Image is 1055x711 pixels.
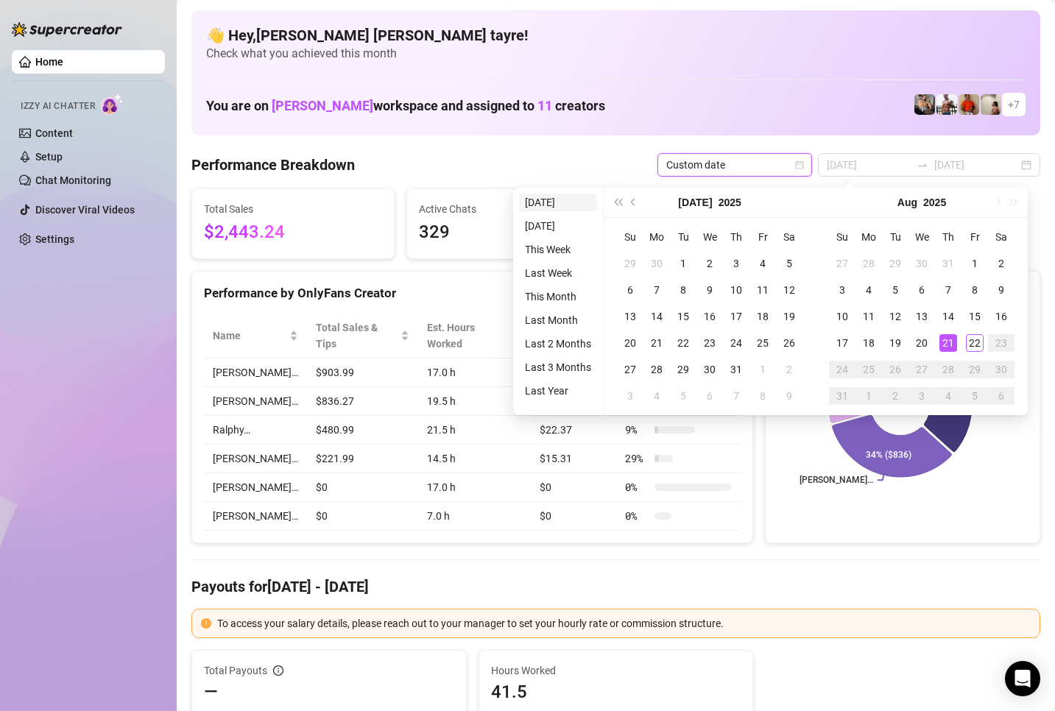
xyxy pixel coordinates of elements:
th: We [908,224,935,250]
div: 2 [886,387,904,405]
td: 7.0 h [418,502,531,531]
span: info-circle [273,665,283,676]
div: 19 [886,334,904,352]
span: calendar [795,160,804,169]
td: 2025-08-10 [829,303,855,330]
h4: 👋 Hey, [PERSON_NAME] [PERSON_NAME] tayre ! [206,25,1026,46]
div: 28 [939,361,957,378]
td: 2025-07-05 [776,250,802,277]
td: 2025-08-01 [749,356,776,383]
td: 2025-08-19 [882,330,908,356]
div: 6 [913,281,931,299]
button: Choose a month [678,188,712,217]
img: Ralphy [981,94,1001,115]
td: 2025-07-29 [882,250,908,277]
td: $0 [531,502,616,531]
td: $480.99 [307,416,418,445]
td: 2025-07-10 [723,277,749,303]
div: 29 [966,361,984,378]
span: 41.5 [491,680,741,704]
div: 10 [833,308,851,325]
td: 2025-08-21 [935,330,962,356]
td: 2025-08-14 [935,303,962,330]
span: to [917,159,928,171]
td: 2025-07-27 [829,250,855,277]
td: $221.99 [307,445,418,473]
td: 2025-08-28 [935,356,962,383]
td: 2025-07-29 [670,356,696,383]
span: — [204,680,218,704]
div: 16 [701,308,719,325]
span: 11 [537,98,552,113]
div: 14 [939,308,957,325]
div: 29 [674,361,692,378]
div: 21 [648,334,666,352]
td: 2025-07-22 [670,330,696,356]
span: swap-right [917,159,928,171]
td: 19.5 h [418,387,531,416]
td: 2025-09-02 [882,383,908,409]
h1: You are on workspace and assigned to creators [206,98,605,114]
td: 2025-08-07 [723,383,749,409]
td: 2025-07-28 [855,250,882,277]
td: $836.27 [307,387,418,416]
a: Settings [35,233,74,245]
span: Custom date [666,154,803,176]
td: 2025-08-12 [882,303,908,330]
div: 31 [727,361,745,378]
div: 27 [913,361,931,378]
td: 2025-08-24 [829,356,855,383]
li: Last 2 Months [519,335,597,353]
div: 30 [913,255,931,272]
img: logo-BBDzfeDw.svg [12,22,122,37]
div: 23 [992,334,1010,352]
td: [PERSON_NAME]… [204,445,307,473]
td: 2025-07-01 [670,250,696,277]
td: 2025-07-23 [696,330,723,356]
td: 2025-09-05 [962,383,988,409]
td: 2025-07-18 [749,303,776,330]
td: 2025-08-06 [696,383,723,409]
span: $2,443.24 [204,219,382,247]
h4: Performance Breakdown [191,155,355,175]
li: [DATE] [519,217,597,235]
td: $15.31 [531,445,616,473]
td: 2025-07-28 [643,356,670,383]
div: 1 [966,255,984,272]
td: 2025-08-02 [776,356,802,383]
div: 31 [939,255,957,272]
a: Discover Viral Videos [35,204,135,216]
div: 8 [966,281,984,299]
div: 3 [727,255,745,272]
div: 17 [833,334,851,352]
td: 2025-07-03 [723,250,749,277]
td: 2025-08-31 [829,383,855,409]
td: $903.99 [307,358,418,387]
div: 26 [886,361,904,378]
button: Last year (Control + left) [610,188,626,217]
td: 2025-08-08 [749,383,776,409]
td: 21.5 h [418,416,531,445]
div: Open Intercom Messenger [1005,661,1040,696]
div: Performance by OnlyFans Creator [204,283,741,303]
button: Choose a year [923,188,946,217]
a: Chat Monitoring [35,174,111,186]
th: Tu [882,224,908,250]
td: 2025-07-30 [908,250,935,277]
li: Last Week [519,264,597,282]
td: 2025-09-06 [988,383,1015,409]
div: 28 [648,361,666,378]
td: 2025-08-03 [829,277,855,303]
li: Last 3 Months [519,358,597,376]
span: 329 [419,219,597,247]
td: 2025-09-04 [935,383,962,409]
div: 4 [754,255,772,272]
td: Ralphy… [204,416,307,445]
td: 2025-07-27 [617,356,643,383]
div: 2 [780,361,798,378]
th: Mo [643,224,670,250]
td: 2025-07-04 [749,250,776,277]
td: 2025-07-15 [670,303,696,330]
img: George [914,94,935,115]
div: 5 [966,387,984,405]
